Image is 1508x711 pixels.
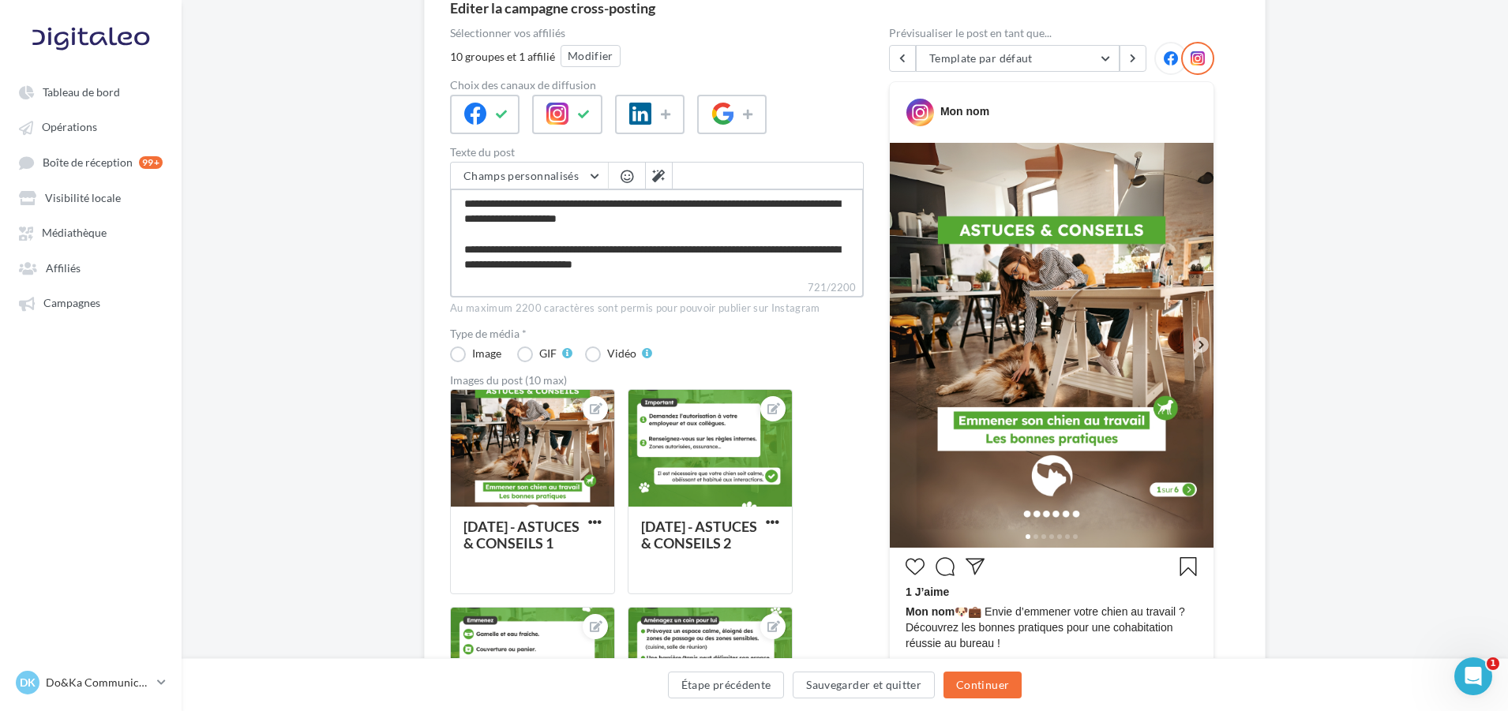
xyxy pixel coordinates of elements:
a: Campagnes [9,288,172,316]
span: Campagnes [43,297,100,310]
span: Affiliés [46,261,81,275]
button: Étape précédente [668,672,785,698]
button: Template par défaut [916,45,1120,72]
div: Images du post (10 max) [450,375,864,386]
div: GIF [539,348,557,359]
svg: J’aime [906,557,925,576]
div: Vidéo [607,348,636,359]
a: Boîte de réception 99+ [9,148,172,177]
label: Choix des canaux de diffusion [450,80,864,91]
svg: Enregistrer [1179,557,1198,576]
div: 1 J’aime [906,584,1198,604]
a: DK Do&Ka Communication [13,668,169,698]
button: Sauvegarder et quitter [793,672,935,698]
div: Prévisualiser le post en tant que... [889,28,1214,39]
div: Mon nom [940,103,989,119]
span: Médiathèque [42,226,107,240]
div: Au maximum 2200 caractères sont permis pour pouvoir publier sur Instagram [450,301,864,316]
iframe: Intercom live chat [1454,657,1492,695]
span: Champs personnalisés [463,169,579,182]
div: Sélectionner vos affiliés [450,28,864,39]
div: [DATE] - ASTUCES & CONSEILS 1 [463,518,580,552]
span: Template par défaut [929,51,1033,65]
a: Affiliés [9,253,172,282]
label: 721/2200 [450,279,864,297]
svg: Partager la publication [966,557,985,576]
button: Champs personnalisés [451,163,608,189]
button: Continuer [943,672,1022,698]
svg: Commenter [936,557,955,576]
a: Visibilité locale [9,183,172,211]
p: Do&Ka Communication [46,675,151,690]
span: DK [20,675,36,690]
span: 1 [1487,657,1499,670]
button: Modifier [561,45,621,67]
div: Image [472,348,501,359]
a: Médiathèque [9,218,172,246]
label: Type de média * [450,328,864,339]
span: Opérations [42,121,97,134]
a: Tableau de bord [9,77,172,106]
span: Mon nom [906,605,955,618]
div: [DATE] - ASTUCES & CONSEILS 2 [641,518,757,552]
a: Opérations [9,112,172,140]
span: Visibilité locale [45,191,121,204]
label: Texte du post [450,147,864,158]
span: Boîte de réception [43,155,133,169]
div: 99+ [139,156,163,169]
span: Tableau de bord [43,85,120,99]
div: Editer la campagne cross-posting [450,1,655,15]
div: 10 groupes et 1 affilié [450,49,555,65]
